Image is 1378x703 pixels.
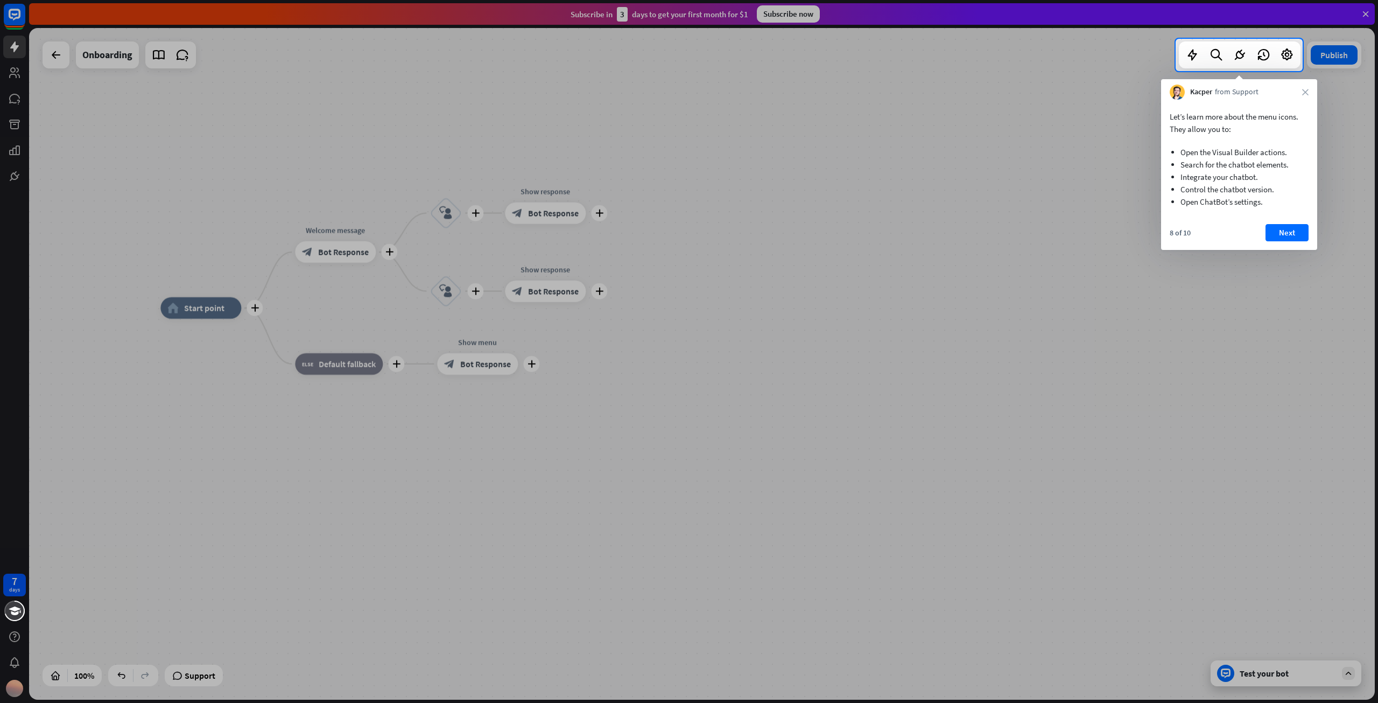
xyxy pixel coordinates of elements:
li: Integrate your chatbot. [1180,171,1298,183]
button: Next [1265,224,1309,241]
p: Let’s learn more about the menu icons. They allow you to: [1170,110,1309,135]
div: 8 of 10 [1170,228,1191,238]
li: Search for the chatbot elements. [1180,158,1298,171]
button: Open LiveChat chat widget [9,4,41,37]
li: Open ChatBot’s settings. [1180,196,1298,208]
li: Open the Visual Builder actions. [1180,146,1298,158]
i: close [1302,89,1309,95]
span: from Support [1215,87,1259,98]
span: Kacper [1190,87,1212,98]
li: Control the chatbot version. [1180,183,1298,196]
